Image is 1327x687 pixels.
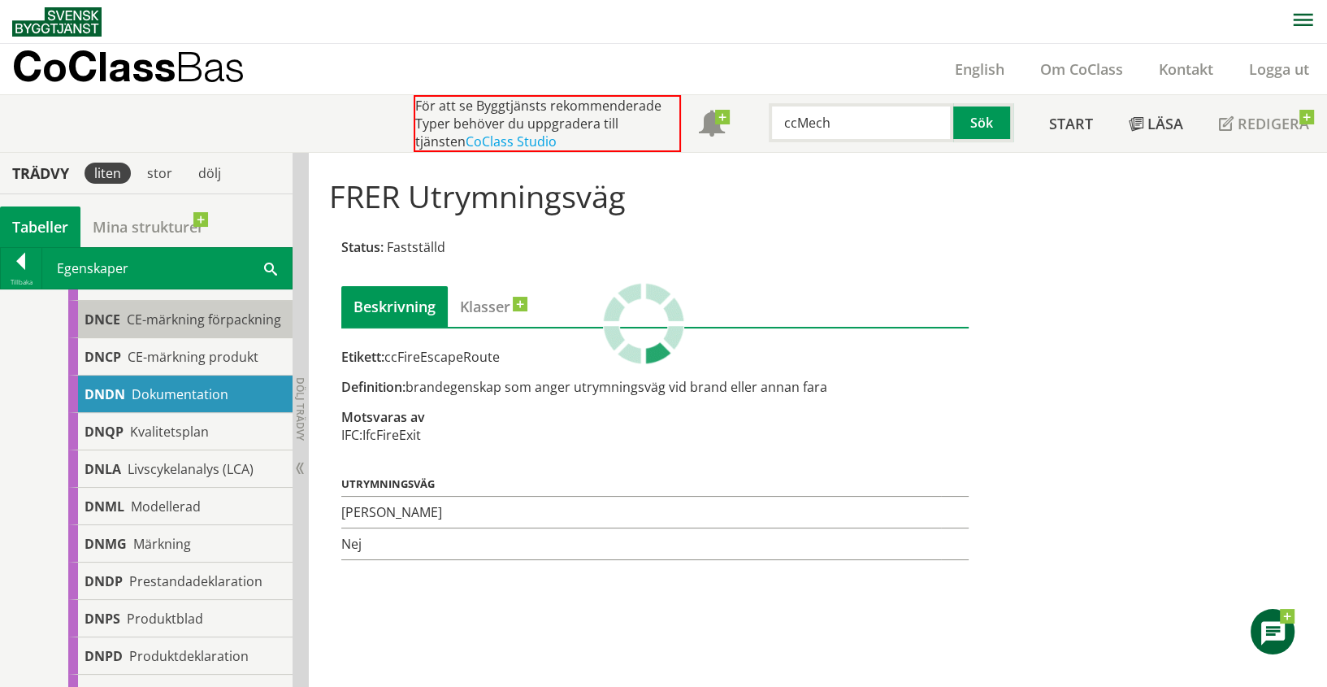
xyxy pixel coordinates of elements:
[341,238,384,256] span: Status:
[127,610,203,628] span: Produktblad
[341,426,362,444] td: IFC:
[85,572,123,590] span: DNDP
[387,238,445,256] span: Fastställd
[1111,95,1201,152] a: Läsa
[341,528,942,560] td: Nej
[85,610,120,628] span: DNPS
[448,286,523,327] a: Klasser
[129,647,249,665] span: Produktdeklaration
[133,535,191,553] span: Märkning
[132,385,228,403] span: Dokumentation
[129,572,262,590] span: Prestandadeklaration
[137,163,182,184] div: stor
[341,475,969,489] div: utrymningsväg
[1238,114,1309,133] span: Redigera
[128,348,258,366] span: CE-märkning produkt
[937,59,1022,79] a: English
[85,311,120,328] span: DNCE
[466,133,557,150] a: CoClass Studio
[293,377,307,441] span: Dölj trädvy
[603,283,684,364] img: Laddar
[362,426,421,444] td: IfcFireExit
[3,164,78,182] div: Trädvy
[1,276,41,289] div: Tillbaka
[128,460,254,478] span: Livscykelanalys (LCA)
[85,498,124,515] span: DNML
[176,42,245,90] span: Bas
[131,498,201,515] span: Modellerad
[341,348,969,366] div: ccFireEscapeRoute
[341,378,969,396] div: brandegenskap som anger utrymningsväg vid brand eller annan fara
[953,103,1013,142] button: Sök
[85,163,131,184] div: liten
[341,378,405,396] span: Definition:
[264,259,277,276] span: Sök i tabellen
[12,44,280,94] a: CoClassBas
[1141,59,1231,79] a: Kontakt
[1231,59,1327,79] a: Logga ut
[189,163,231,184] div: dölj
[85,385,125,403] span: DNDN
[12,57,245,76] p: CoClass
[329,178,1307,214] h1: FRER Utrymningsväg
[1147,114,1183,133] span: Läsa
[341,408,425,426] span: Motsvaras av
[85,647,123,665] span: DNPD
[80,207,216,247] a: Mina strukturer
[341,348,384,366] span: Etikett:
[85,460,121,478] span: DNLA
[341,497,942,528] td: [PERSON_NAME]
[127,311,281,328] span: CE-märkning förpackning
[12,7,102,37] img: Svensk Byggtjänst
[1022,59,1141,79] a: Om CoClass
[130,423,209,441] span: Kvalitetsplan
[85,535,127,553] span: DNMG
[769,103,953,142] input: Sök
[85,423,124,441] span: DNQP
[414,95,681,152] div: För att se Byggtjänsts rekommenderade Typer behöver du uppgradera till tjänsten
[699,112,725,138] span: Notifikationer
[1201,95,1327,152] a: Redigera
[42,248,292,289] div: Egenskaper
[341,286,448,327] div: Beskrivning
[1031,95,1111,152] a: Start
[1049,114,1093,133] span: Start
[85,348,121,366] span: DNCP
